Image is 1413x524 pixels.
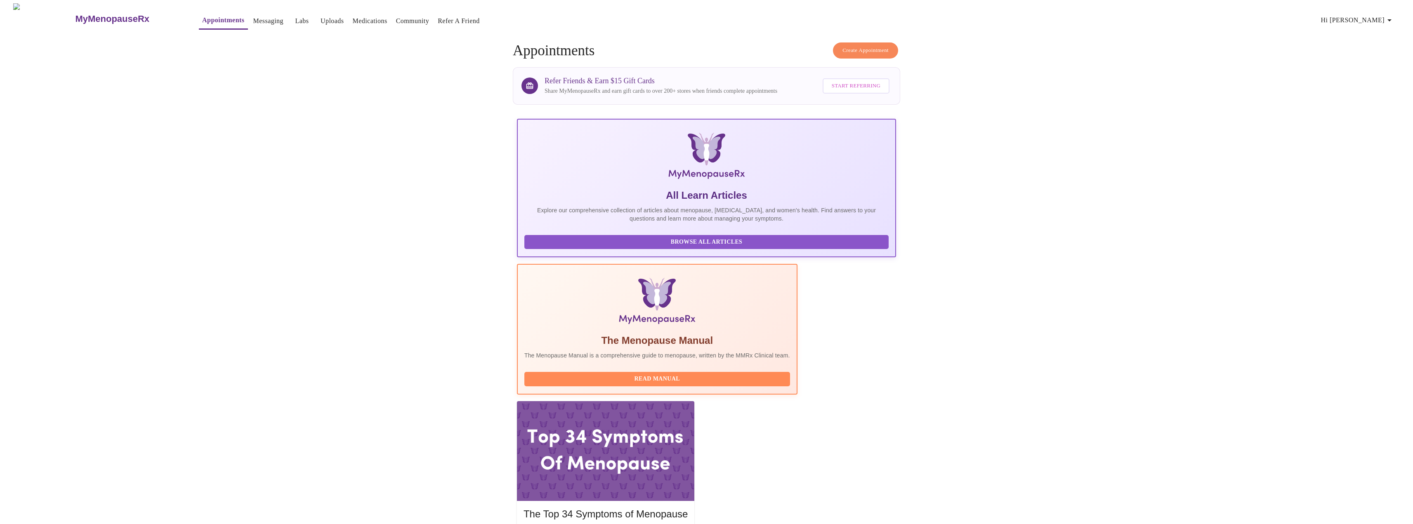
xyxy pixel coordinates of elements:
button: Uploads [317,13,347,29]
p: Explore our comprehensive collection of articles about menopause, [MEDICAL_DATA], and women's hea... [524,206,889,223]
a: Messaging [253,15,283,27]
h4: Appointments [513,42,900,59]
h3: Refer Friends & Earn $15 Gift Cards [545,77,777,85]
img: MyMenopauseRx Logo [581,133,832,182]
a: Start Referring [821,74,892,98]
button: Browse All Articles [524,235,889,249]
button: Read Manual [524,372,790,386]
button: Start Referring [823,78,889,94]
button: Labs [289,13,315,29]
a: Refer a Friend [438,15,480,27]
button: Appointments [199,12,248,30]
span: Read Manual [533,374,782,384]
span: Hi [PERSON_NAME] [1321,14,1394,26]
a: Labs [295,15,309,27]
h5: The Top 34 Symptoms of Menopause [524,508,688,521]
a: Medications [353,15,387,27]
img: Menopause Manual [566,278,748,327]
a: Read Manual [524,375,792,382]
h5: The Menopause Manual [524,334,790,347]
a: Browse All Articles [524,238,891,245]
span: Start Referring [832,81,880,91]
a: MyMenopauseRx [74,5,182,33]
button: Messaging [250,13,287,29]
a: Uploads [321,15,344,27]
span: Create Appointment [842,46,889,55]
h3: MyMenopauseRx [75,14,149,24]
button: Community [393,13,433,29]
p: Share MyMenopauseRx and earn gift cards to over 200+ stores when friends complete appointments [545,87,777,95]
button: Hi [PERSON_NAME] [1318,12,1398,28]
button: Create Appointment [833,42,898,59]
a: Community [396,15,429,27]
img: MyMenopauseRx Logo [13,3,74,34]
button: Refer a Friend [434,13,483,29]
a: Appointments [202,14,244,26]
p: The Menopause Manual is a comprehensive guide to menopause, written by the MMRx Clinical team. [524,351,790,360]
h5: All Learn Articles [524,189,889,202]
span: Browse All Articles [533,237,880,247]
button: Medications [349,13,391,29]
